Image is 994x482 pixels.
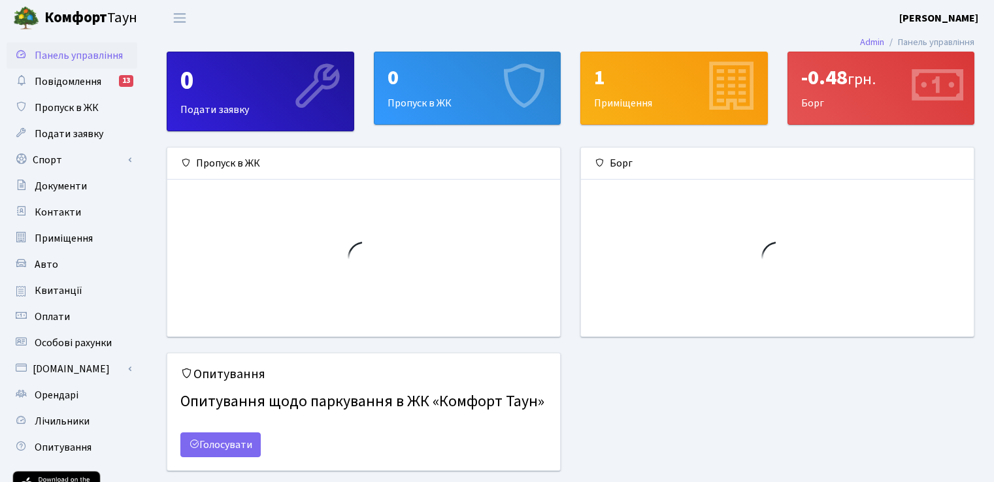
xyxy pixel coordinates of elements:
span: Опитування [35,440,91,455]
span: Подати заявку [35,127,103,141]
div: 1 [594,65,754,90]
div: Пропуск в ЖК [374,52,561,124]
span: Авто [35,257,58,272]
a: 0Пропуск в ЖК [374,52,561,125]
h5: Опитування [180,366,547,382]
b: Комфорт [44,7,107,28]
a: Голосувати [180,432,261,457]
a: Панель управління [7,42,137,69]
a: Оплати [7,304,137,330]
a: [PERSON_NAME] [899,10,978,26]
a: Приміщення [7,225,137,251]
span: Орендарі [35,388,78,402]
span: Таун [44,7,137,29]
button: Переключити навігацію [163,7,196,29]
nav: breadcrumb [840,29,994,56]
a: Повідомлення13 [7,69,137,95]
a: Подати заявку [7,121,137,147]
div: 13 [119,75,133,87]
span: Оплати [35,310,70,324]
b: [PERSON_NAME] [899,11,978,25]
a: 0Подати заявку [167,52,354,131]
div: Приміщення [581,52,767,124]
a: Спорт [7,147,137,173]
li: Панель управління [884,35,974,50]
span: Пропуск в ЖК [35,101,99,115]
a: Контакти [7,199,137,225]
img: logo.png [13,5,39,31]
h4: Опитування щодо паркування в ЖК «Комфорт Таун» [180,387,547,417]
div: Пропуск в ЖК [167,148,560,180]
div: 0 [180,65,340,97]
div: 0 [388,65,548,90]
a: Авто [7,251,137,278]
div: -0.48 [801,65,961,90]
span: Приміщення [35,231,93,246]
a: Пропуск в ЖК [7,95,137,121]
span: грн. [848,68,876,91]
span: Повідомлення [35,74,101,89]
a: Опитування [7,434,137,460]
a: 1Приміщення [580,52,768,125]
div: Борг [788,52,974,124]
a: [DOMAIN_NAME] [7,356,137,382]
a: Особові рахунки [7,330,137,356]
span: Лічильники [35,414,90,428]
div: Борг [581,148,974,180]
span: Квитанції [35,283,82,298]
span: Контакти [35,205,81,219]
a: Документи [7,173,137,199]
div: Подати заявку [167,52,354,131]
a: Квитанції [7,278,137,304]
a: Лічильники [7,408,137,434]
a: Admin [860,35,884,49]
span: Документи [35,179,87,193]
span: Особові рахунки [35,336,112,350]
a: Орендарі [7,382,137,408]
span: Панель управління [35,48,123,63]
